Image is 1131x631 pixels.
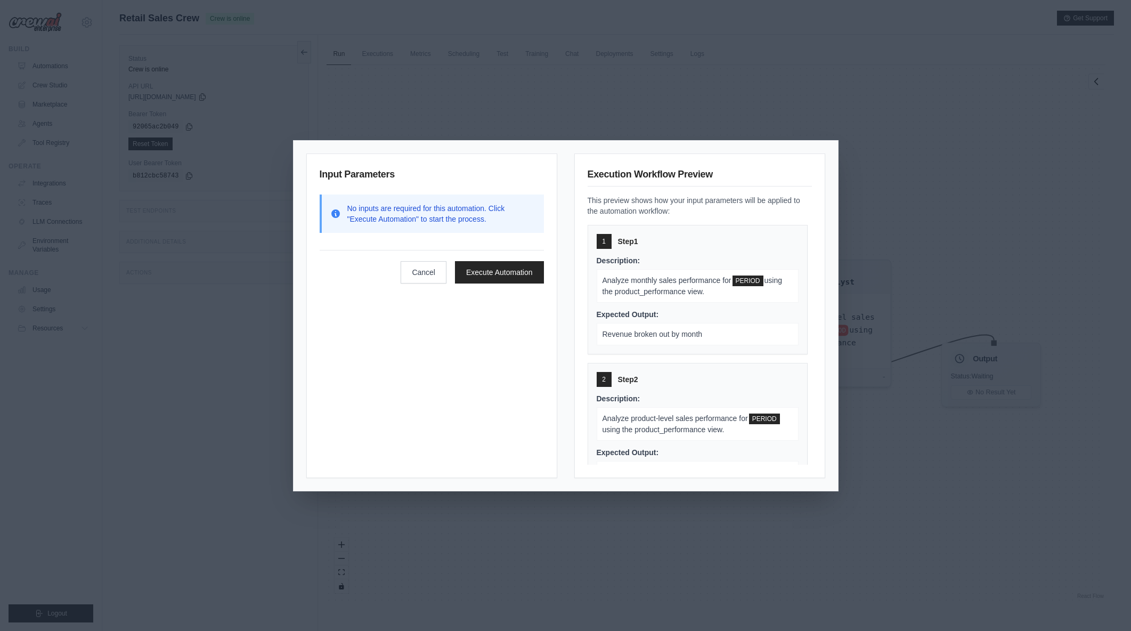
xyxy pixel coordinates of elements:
p: No inputs are required for this automation. Click "Execute Automation" to start the process. [347,203,535,224]
span: Analyze monthly sales performance for [603,276,731,285]
span: Description: [597,256,640,265]
p: This preview shows how your input parameters will be applied to the automation workflow: [588,195,812,216]
span: Analyze product-level sales performance for [603,414,748,423]
button: Execute Automation [455,261,544,284]
span: using the product_performance view. [603,425,725,434]
h3: Execution Workflow Preview [588,167,812,187]
span: Step 2 [618,374,638,385]
span: Step 1 [618,236,638,247]
span: 1 [602,237,606,246]
span: Expected Output: [597,448,659,457]
span: PERIOD [733,276,763,286]
button: Cancel [401,261,446,284]
span: PERIOD [749,414,780,424]
span: 2 [602,375,606,384]
span: using the product_performance view. [603,276,782,296]
span: Revenue broken out by month [603,330,703,338]
span: Expected Output: [597,310,659,319]
span: Description: [597,394,640,403]
h3: Input Parameters [320,167,544,186]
